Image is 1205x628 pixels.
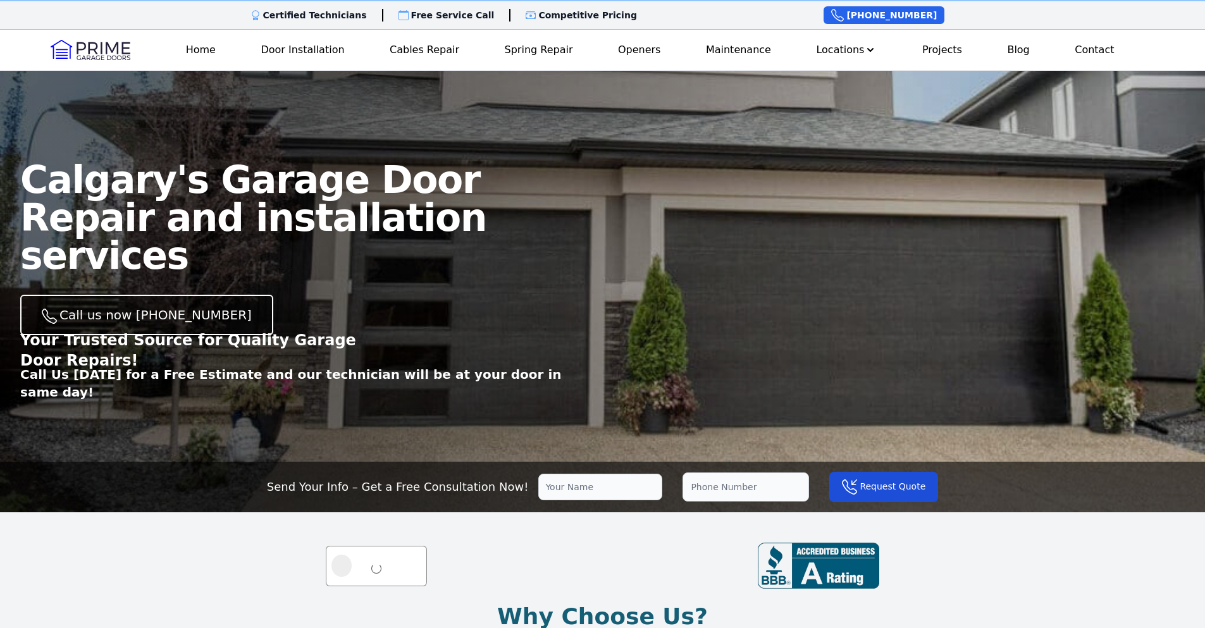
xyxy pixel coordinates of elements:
button: Request Quote [829,472,938,502]
a: Cables Repair [385,37,464,63]
button: Locations [811,37,882,63]
p: Free Service Call [411,9,495,22]
a: Call us now [PHONE_NUMBER] [20,295,273,335]
p: Send Your Info – Get a Free Consultation Now! [267,478,529,496]
input: Phone Number [683,472,809,502]
a: Projects [917,37,967,63]
p: Your Trusted Source for Quality Garage Door Repairs! [20,330,385,371]
a: Openers [613,37,666,63]
p: Call Us [DATE] for a Free Estimate and our technician will be at your door in same day! [20,366,603,401]
a: Contact [1070,37,1119,63]
input: Your Name [538,474,662,500]
img: BBB-review [758,543,879,589]
a: [PHONE_NUMBER] [824,6,944,24]
a: Blog [1002,37,1034,63]
img: Logo [51,40,130,60]
span: Calgary's Garage Door Repair and installation services [20,157,486,278]
p: Competitive Pricing [538,9,637,22]
a: Maintenance [701,37,776,63]
a: Door Installation [256,37,349,63]
p: Certified Technicians [263,9,367,22]
a: Home [181,37,221,63]
a: Spring Repair [500,37,578,63]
